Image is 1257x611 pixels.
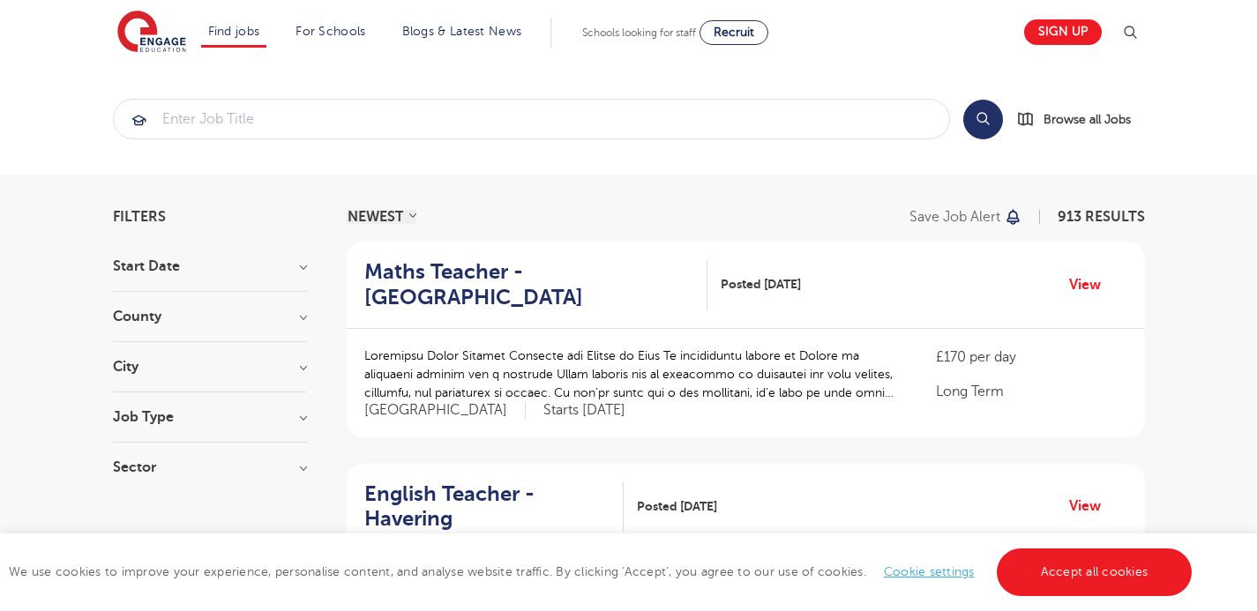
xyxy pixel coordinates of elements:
[208,25,260,38] a: Find jobs
[364,481,625,533] a: English Teacher - Havering
[364,346,902,402] p: Loremipsu Dolor Sitamet Consecte adi Elitse do Eius Te incididuntu labore et Dolore ma aliquaeni ...
[117,11,186,55] img: Engage Education
[582,26,696,39] span: Schools looking for staff
[114,100,949,138] input: Submit
[909,210,1000,224] p: Save job alert
[700,20,768,45] a: Recruit
[113,99,950,139] div: Submit
[543,401,625,420] p: Starts [DATE]
[113,259,307,273] h3: Start Date
[364,259,693,310] h2: Maths Teacher - [GEOGRAPHIC_DATA]
[1024,19,1102,45] a: Sign up
[963,100,1003,139] button: Search
[113,360,307,374] h3: City
[113,460,307,474] h3: Sector
[909,210,1023,224] button: Save job alert
[364,259,707,310] a: Maths Teacher - [GEOGRAPHIC_DATA]
[402,25,522,38] a: Blogs & Latest News
[296,25,365,38] a: For Schools
[1058,209,1145,225] span: 913 RESULTS
[721,275,801,294] span: Posted [DATE]
[637,497,717,516] span: Posted [DATE]
[364,481,610,533] h2: English Teacher - Havering
[113,309,307,324] h3: County
[1044,109,1131,130] span: Browse all Jobs
[9,565,1196,578] span: We use cookies to improve your experience, personalise content, and analyse website traffic. By c...
[113,410,307,424] h3: Job Type
[997,548,1193,596] a: Accept all cookies
[1069,495,1114,518] a: View
[936,381,1126,402] p: Long Term
[1017,109,1145,130] a: Browse all Jobs
[884,565,975,578] a: Cookie settings
[714,26,754,39] span: Recruit
[1069,273,1114,296] a: View
[364,401,526,420] span: [GEOGRAPHIC_DATA]
[113,210,166,224] span: Filters
[936,346,1126,368] p: £170 per day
